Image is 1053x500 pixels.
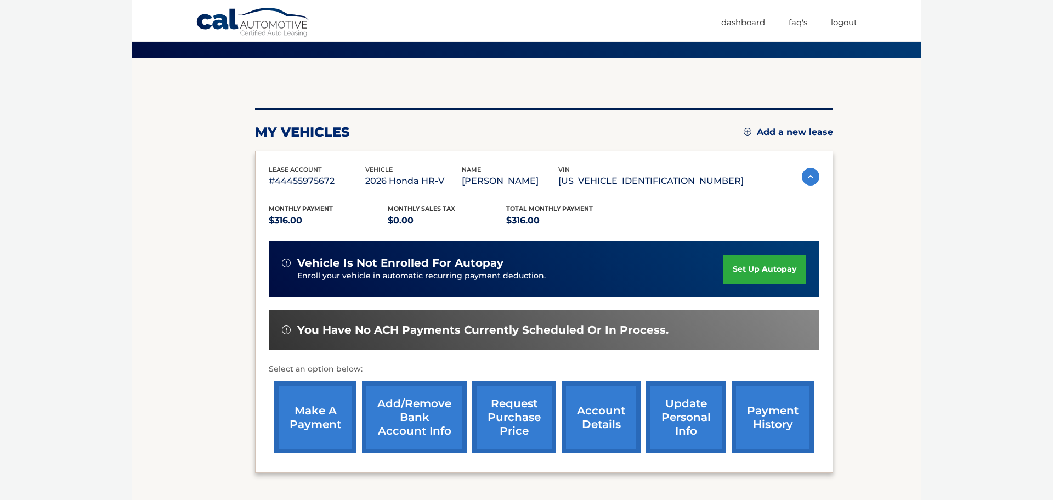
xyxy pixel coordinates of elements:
p: [PERSON_NAME] [462,173,558,189]
a: account details [562,381,641,453]
a: payment history [732,381,814,453]
p: [US_VEHICLE_IDENTIFICATION_NUMBER] [558,173,744,189]
p: 2026 Honda HR-V [365,173,462,189]
img: add.svg [744,128,751,136]
p: $316.00 [269,213,388,228]
a: FAQ's [789,13,807,31]
span: Total Monthly Payment [506,205,593,212]
span: You have no ACH payments currently scheduled or in process. [297,323,669,337]
img: accordion-active.svg [802,168,819,186]
p: Enroll your vehicle in automatic recurring payment deduction. [297,270,723,282]
img: alert-white.svg [282,259,291,267]
span: lease account [269,166,322,173]
p: #44455975672 [269,173,365,189]
span: Monthly sales Tax [388,205,455,212]
a: make a payment [274,381,356,453]
a: Add a new lease [744,127,833,138]
span: vehicle is not enrolled for autopay [297,256,503,270]
a: Add/Remove bank account info [362,381,467,453]
p: Select an option below: [269,363,819,376]
span: name [462,166,481,173]
span: Monthly Payment [269,205,333,212]
span: vin [558,166,570,173]
a: Logout [831,13,857,31]
img: alert-white.svg [282,325,291,334]
a: Dashboard [721,13,765,31]
span: vehicle [365,166,393,173]
p: $316.00 [506,213,625,228]
a: request purchase price [472,381,556,453]
p: $0.00 [388,213,507,228]
a: Cal Automotive [196,7,311,39]
h2: my vehicles [255,124,350,141]
a: set up autopay [723,255,806,284]
a: update personal info [646,381,726,453]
